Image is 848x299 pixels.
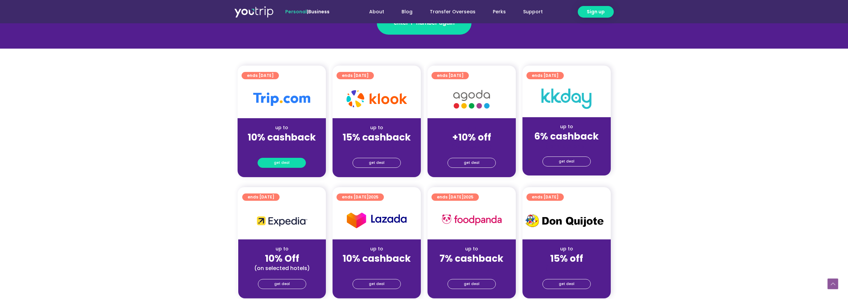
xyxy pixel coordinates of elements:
[244,245,321,252] div: up to
[447,158,496,168] a: get deal
[542,279,591,289] a: get deal
[243,144,321,150] div: (for stays only)
[247,72,274,79] span: ends [DATE]
[242,193,280,201] a: ends [DATE]
[369,194,379,200] span: 2025
[369,279,385,289] span: get deal
[526,193,564,201] a: ends [DATE]
[439,252,503,265] strong: 7% cashback
[338,144,416,150] div: (for stays only)
[353,158,401,168] a: get deal
[338,245,416,252] div: up to
[343,252,411,265] strong: 10% cashback
[342,72,369,79] span: ends [DATE]
[463,194,473,200] span: 2025
[431,193,479,201] a: ends [DATE]2025
[528,245,605,252] div: up to
[337,193,384,201] a: ends [DATE]2025
[559,279,574,289] span: get deal
[243,124,321,131] div: up to
[559,157,574,166] span: get deal
[433,144,510,150] div: (for stays only)
[265,252,299,265] strong: 10% Off
[433,245,510,252] div: up to
[532,72,558,79] span: ends [DATE]
[464,158,479,167] span: get deal
[437,193,473,201] span: ends [DATE]
[258,158,306,168] a: get deal
[514,6,551,18] a: Support
[353,279,401,289] a: get deal
[578,6,614,18] a: Sign up
[242,72,279,79] a: ends [DATE]
[437,72,463,79] span: ends [DATE]
[337,72,374,79] a: ends [DATE]
[528,265,605,272] div: (for stays only)
[274,279,290,289] span: get deal
[452,131,491,144] strong: +10% off
[542,156,591,166] a: get deal
[421,6,484,18] a: Transfer Overseas
[258,279,306,289] a: get deal
[550,252,583,265] strong: 15% off
[393,6,421,18] a: Blog
[534,130,599,143] strong: 6% cashback
[528,143,605,149] div: (for stays only)
[248,131,316,144] strong: 10% cashback
[308,8,330,15] a: Business
[526,72,564,79] a: ends [DATE]
[587,8,605,15] span: Sign up
[528,123,605,130] div: up to
[447,279,496,289] a: get deal
[342,193,379,201] span: ends [DATE]
[431,72,469,79] a: ends [DATE]
[248,193,274,201] span: ends [DATE]
[433,265,510,272] div: (for stays only)
[244,265,321,272] div: (on selected hotels)
[369,158,385,167] span: get deal
[465,124,478,131] span: up to
[361,6,393,18] a: About
[484,6,514,18] a: Perks
[348,6,551,18] nav: Menu
[274,158,290,167] span: get deal
[343,131,411,144] strong: 15% cashback
[338,265,416,272] div: (for stays only)
[464,279,479,289] span: get deal
[338,124,416,131] div: up to
[285,8,330,15] span: |
[285,8,307,15] span: Personal
[532,193,558,201] span: ends [DATE]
